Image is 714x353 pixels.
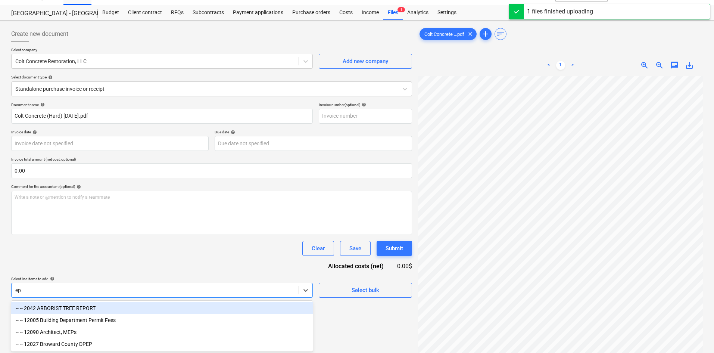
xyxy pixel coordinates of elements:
div: Clear [312,244,325,253]
a: Costs [335,5,357,20]
a: Files1 [383,5,403,20]
span: save_alt [685,61,694,70]
p: Select company [11,47,313,54]
a: Payment applications [228,5,288,20]
a: Subcontracts [188,5,228,20]
a: Page 1 is your current page [556,61,565,70]
button: Save [340,241,371,256]
input: Invoice number [319,109,412,124]
span: add [481,30,490,38]
div: Invoice date [11,130,209,134]
button: Submit [377,241,412,256]
div: -- -- 12090 Architect, MEPs [11,326,313,338]
a: Client contract [124,5,166,20]
a: Settings [433,5,461,20]
p: Invoice total amount (net cost, optional) [11,157,412,163]
span: zoom_out [655,61,664,70]
div: Save [349,244,361,253]
div: Select document type [11,75,412,80]
span: Colt Concrete ...pdf [420,31,469,37]
span: help [75,185,81,189]
div: Comment for the accountant (optional) [11,184,412,189]
div: Add new company [343,56,388,66]
button: Add new company [319,54,412,69]
a: Income [357,5,383,20]
div: Due date [215,130,412,134]
div: 0.00$ [396,262,412,270]
a: Budget [98,5,124,20]
a: RFQs [166,5,188,20]
input: Document name [11,109,313,124]
a: Analytics [403,5,433,20]
div: -- -- 12027 Broward County DPEP [11,338,313,350]
span: help [39,102,45,107]
span: help [229,130,235,134]
button: Select bulk [319,283,412,298]
span: sort [496,30,505,38]
span: help [360,102,366,107]
span: clear [466,30,475,38]
div: Files [383,5,403,20]
div: Submit [386,244,403,253]
span: help [31,130,37,134]
div: Invoice number (optional) [319,102,412,107]
input: Due date not specified [215,136,412,151]
div: Allocated costs (net) [315,262,396,270]
button: Clear [302,241,334,256]
span: help [49,276,54,281]
a: Purchase orders [288,5,335,20]
span: help [47,75,53,80]
div: Colt Concrete ...pdf [420,28,477,40]
input: Invoice date not specified [11,136,209,151]
div: -- -- 2042 ARBORIST TREE REPORT [11,302,313,314]
div: [GEOGRAPHIC_DATA] - [GEOGRAPHIC_DATA] [11,10,89,18]
div: Document name [11,102,313,107]
span: zoom_in [640,61,649,70]
a: Previous page [544,61,553,70]
iframe: Chat Widget [677,317,714,353]
input: Invoice total amount (net cost, optional) [11,163,412,178]
div: -- -- 12005 Building Department Permit Fees [11,314,313,326]
span: chat [670,61,679,70]
div: Select bulk [352,285,379,295]
div: 1 files finished uploading [527,7,593,16]
div: Select line-items to add [11,276,313,281]
a: Next page [568,61,577,70]
span: 1 [397,7,405,12]
span: Create new document [11,30,68,38]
